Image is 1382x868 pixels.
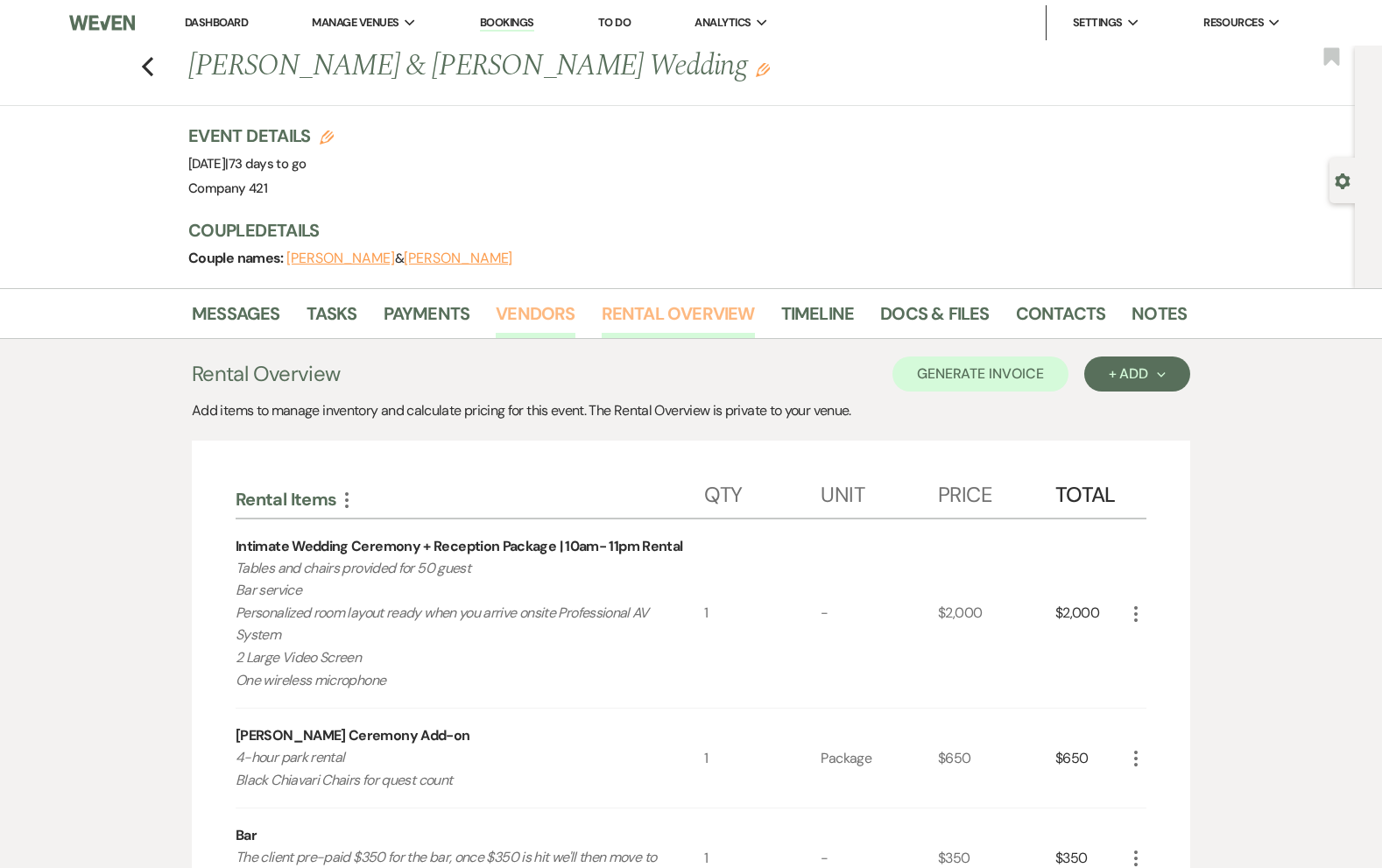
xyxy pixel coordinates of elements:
h1: [PERSON_NAME] & [PERSON_NAME] Wedding [188,46,973,88]
div: Unit [821,465,938,518]
div: + Add [1109,367,1166,381]
span: Manage Venues [312,14,398,32]
a: Vendors [496,300,575,338]
a: Timeline [781,300,855,338]
a: To Do [598,15,631,30]
button: [PERSON_NAME] [404,251,512,265]
h3: Couple Details [188,218,1169,243]
button: Open lead details [1335,172,1350,188]
a: Dashboard [185,15,248,30]
div: Bar [236,825,257,846]
p: 4-hour park rental Black Chiavari Chairs for quest count [236,746,657,791]
div: 1 [704,709,821,808]
div: $650 [938,709,1055,808]
span: | [225,155,306,173]
span: [DATE] [188,155,306,173]
div: Rental Items [236,488,704,511]
div: Intimate Wedding Ceremony + Reception Package | 10am- 11pm Rental [236,536,682,557]
button: Generate Invoice [892,356,1068,392]
div: [PERSON_NAME] Ceremony Add-on [236,725,469,746]
div: $650 [1055,709,1125,808]
span: & [286,250,512,267]
span: Couple names: [188,249,286,267]
img: Weven Logo [69,4,136,41]
span: Analytics [695,14,751,32]
a: Payments [384,300,470,338]
button: [PERSON_NAME] [286,251,395,265]
p: Tables and chairs provided for 50 guest Bar service Personalized room layout ready when you arriv... [236,557,657,692]
a: Notes [1132,300,1187,338]
h3: Rental Overview [192,358,340,390]
h3: Event Details [188,123,334,148]
span: Company 421 [188,180,267,197]
div: $2,000 [1055,519,1125,709]
div: $2,000 [938,519,1055,709]
div: Package [821,709,938,808]
span: Settings [1073,14,1123,32]
a: Contacts [1016,300,1106,338]
div: Price [938,465,1055,518]
div: Add items to manage inventory and calculate pricing for this event. The Rental Overview is privat... [192,400,1190,421]
a: Bookings [480,15,534,32]
div: Total [1055,465,1125,518]
a: Tasks [307,300,357,338]
span: Resources [1203,14,1264,32]
div: 1 [704,519,821,709]
button: + Add [1084,356,1190,392]
div: - [821,519,938,709]
div: Qty [704,465,821,518]
a: Docs & Files [880,300,989,338]
a: Rental Overview [602,300,755,338]
button: Edit [756,61,770,77]
a: Messages [192,300,280,338]
span: 73 days to go [229,155,307,173]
